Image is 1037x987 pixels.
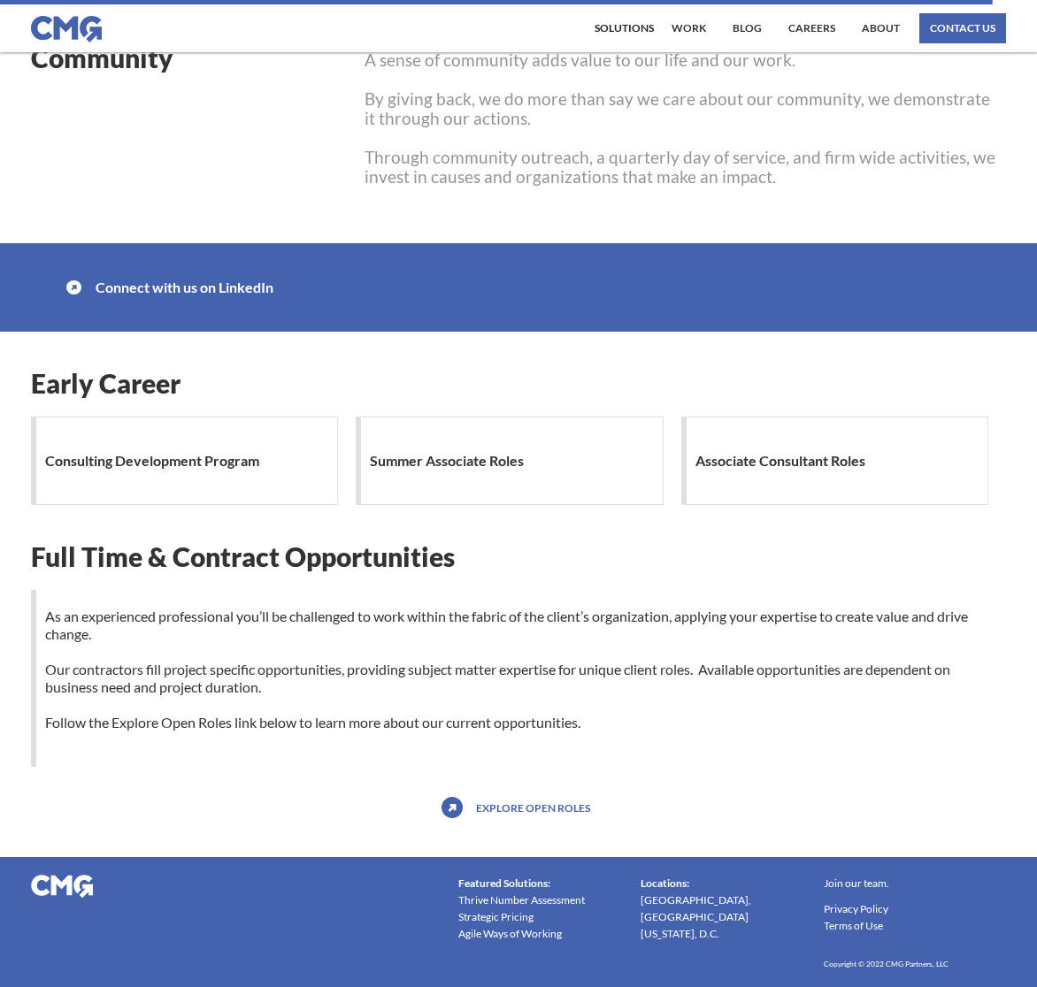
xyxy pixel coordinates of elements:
[595,23,654,34] div: Solutions
[31,42,191,73] h1: Community
[824,875,889,891] a: Join our team.
[728,13,766,43] a: Blog
[365,50,996,226] p: A sense of community adds value to our life and our work. By giving back, we do more than say we ...
[458,925,562,942] a: Agile Ways of Working
[784,13,840,43] a: Careers
[66,280,81,295] img: icon with arrow pointing up and to the right.
[824,956,949,972] h6: Copyright © 2022 CMG Partners, LLC
[31,875,93,898] img: CMG logo in white
[458,891,585,908] a: Thrive Number Assessment
[824,900,888,917] a: Privacy Policy
[31,540,1006,572] h1: Full Time & Contract Opportunities
[641,925,719,942] a: [US_STATE], D.C.
[45,443,268,478] h1: Consulting Development Program
[695,443,874,478] h1: Associate Consultant Roles
[641,875,689,891] div: Locations:
[641,891,802,925] a: [GEOGRAPHIC_DATA], [GEOGRAPHIC_DATA]
[370,443,533,478] h1: Summer Associate Roles
[36,608,1006,731] p: As an experienced professional you’ll be challenged to work within the fabric of the client’s org...
[31,16,102,42] img: CMG logo in blue.
[458,908,534,925] a: Strategic Pricing
[667,13,711,43] a: work
[442,797,463,818] img: icon with arrow pointing up and to the right.
[930,23,995,34] div: contact us
[824,917,883,934] a: Terms of Use
[31,367,1006,399] h1: Early Career
[857,13,904,43] a: About
[458,875,550,891] div: Featured Solutions:
[472,793,595,822] a: Explore open roles
[31,243,674,332] a: icon with arrow pointing up and to the right.Connect with us on LinkedIn
[96,270,282,305] h1: Connect with us on LinkedIn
